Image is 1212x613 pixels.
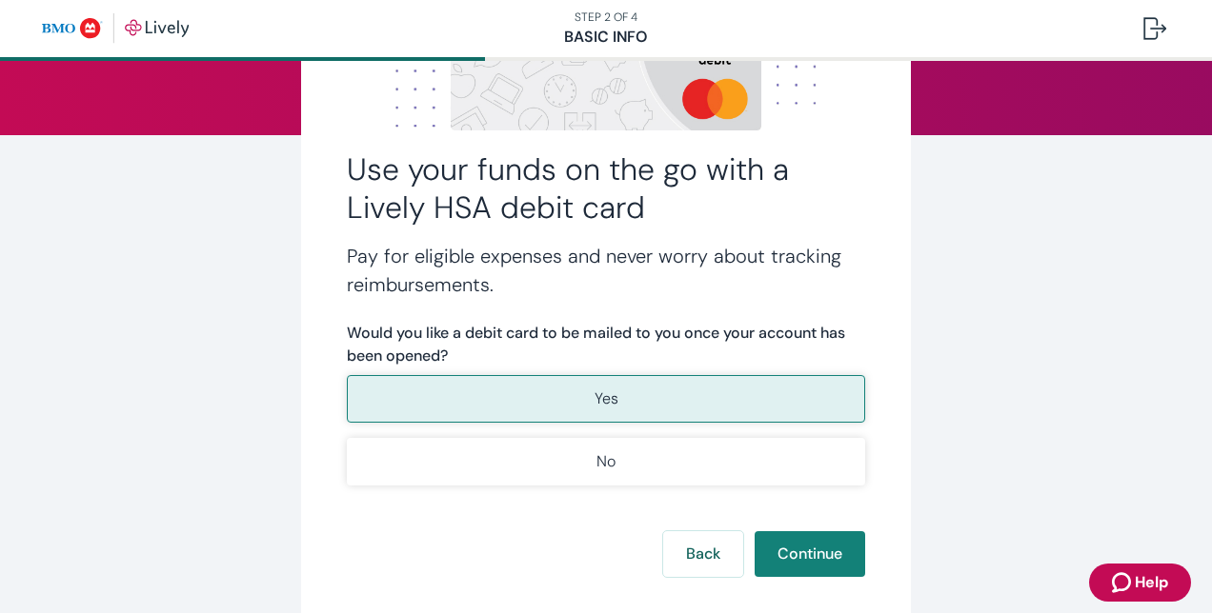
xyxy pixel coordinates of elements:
button: Back [663,531,743,577]
button: Log out [1128,6,1182,51]
p: Yes [595,387,618,410]
p: No [596,450,616,473]
button: Continue [755,531,865,577]
svg: Zendesk support icon [1112,571,1135,594]
h4: Pay for eligible expenses and never worry about tracking reimbursements. [347,242,865,299]
span: Help [1135,571,1168,594]
button: No [347,438,865,485]
h2: Use your funds on the go with a Lively HSA debit card [347,150,865,227]
button: Zendesk support iconHelp [1089,564,1191,602]
label: Would you like a debit card to be mailed to you once your account has been opened? [347,322,865,367]
img: Lively [42,13,190,44]
button: Yes [347,375,865,423]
